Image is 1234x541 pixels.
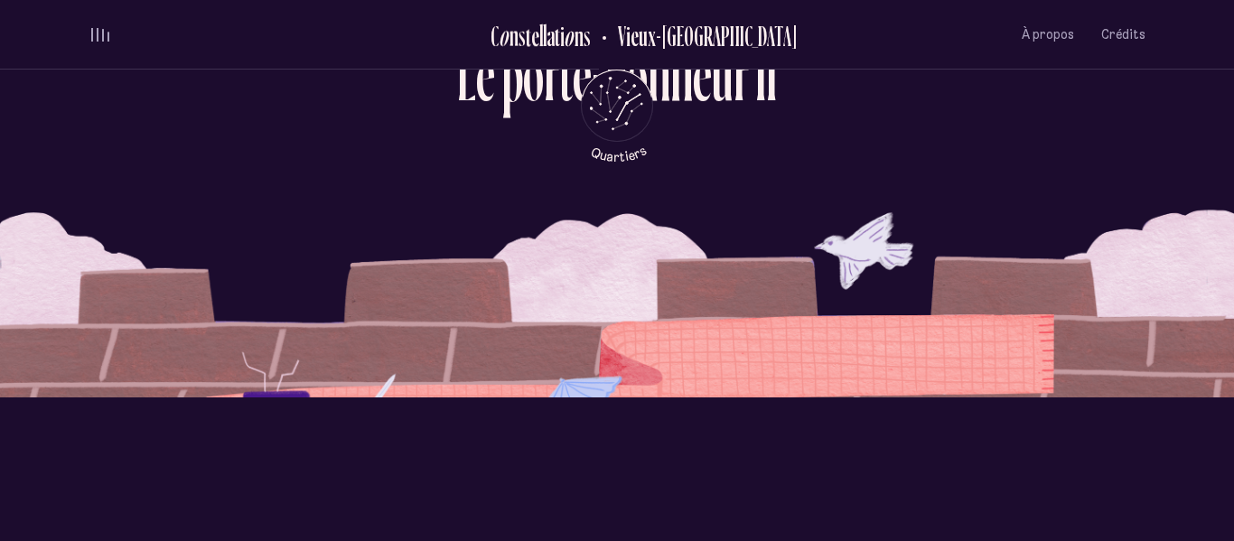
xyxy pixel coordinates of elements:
[565,70,670,163] button: Retour au menu principal
[523,37,544,112] div: o
[604,21,798,51] h2: Vieux-[GEOGRAPHIC_DATA]
[547,21,555,51] div: a
[531,21,539,51] div: e
[539,21,543,51] div: l
[89,25,112,44] button: volume audio
[543,21,547,51] div: l
[555,21,560,51] div: t
[544,37,559,112] div: r
[564,21,575,51] div: o
[670,37,693,112] div: h
[1101,27,1145,42] span: Crédits
[1022,27,1074,42] span: À propos
[712,37,734,112] div: u
[491,21,499,51] div: C
[584,21,591,51] div: s
[1101,14,1145,56] button: Crédits
[693,37,712,112] div: e
[560,21,565,51] div: i
[457,37,476,112] div: L
[519,21,526,51] div: s
[734,37,749,112] div: r
[499,21,509,51] div: o
[588,142,649,164] tspan: Quartiers
[476,37,495,112] div: e
[501,37,523,112] div: p
[575,21,584,51] div: n
[559,37,573,112] div: t
[591,20,798,50] button: Retour au Quartier
[1022,14,1074,56] button: À propos
[766,37,777,112] div: I
[509,21,519,51] div: n
[526,21,531,51] div: t
[755,37,766,112] div: I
